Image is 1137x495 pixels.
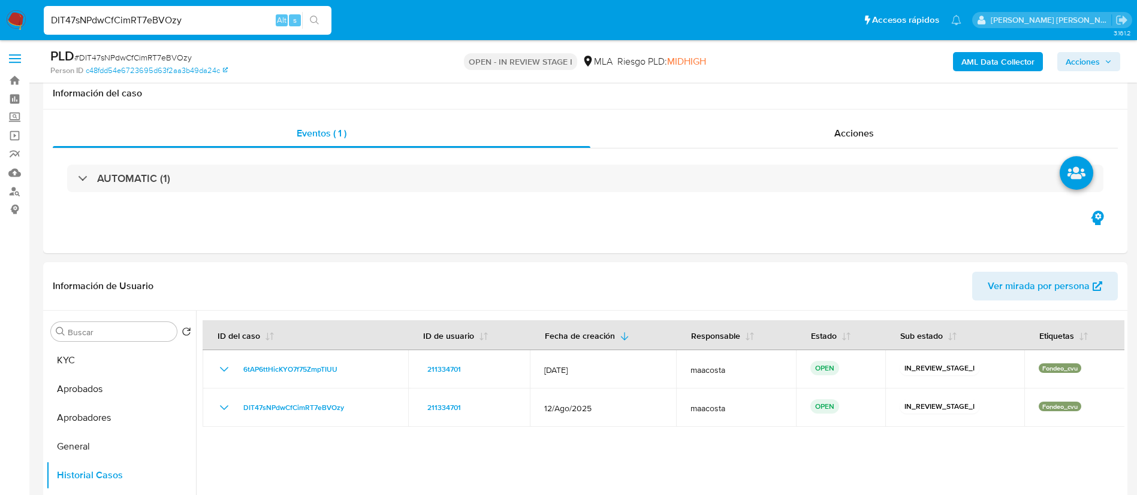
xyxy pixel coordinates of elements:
[74,51,192,63] span: # DIT47sNPdwCfCimRT7eBVOzy
[53,87,1118,99] h1: Información del caso
[53,280,153,292] h1: Información de Usuario
[182,327,191,340] button: Volver al orden por defecto
[667,54,706,68] span: MIDHIGH
[1115,14,1128,26] a: Salir
[50,65,83,76] b: Person ID
[1057,52,1120,71] button: Acciones
[46,461,196,490] button: Historial Casos
[46,346,196,375] button: KYC
[951,15,961,25] a: Notificaciones
[44,13,331,28] input: Buscar usuario o caso...
[961,52,1035,71] b: AML Data Collector
[68,327,172,338] input: Buscar
[953,52,1043,71] button: AML Data Collector
[988,272,1090,300] span: Ver mirada por persona
[991,14,1112,26] p: maria.acosta@mercadolibre.com
[293,14,297,26] span: s
[297,126,346,140] span: Eventos ( 1 )
[56,327,65,336] button: Buscar
[46,432,196,461] button: General
[50,46,74,65] b: PLD
[834,126,874,140] span: Acciones
[86,65,228,76] a: c48fdd54e6723695d63f2aa3b49da24c
[1066,52,1100,71] span: Acciones
[872,14,939,26] span: Accesos rápidos
[67,165,1103,192] div: AUTOMATIC (1)
[582,55,613,68] div: MLA
[46,375,196,403] button: Aprobados
[972,272,1118,300] button: Ver mirada por persona
[464,53,577,70] p: OPEN - IN REVIEW STAGE I
[46,403,196,432] button: Aprobadores
[277,14,286,26] span: Alt
[617,55,706,68] span: Riesgo PLD:
[97,172,170,185] h3: AUTOMATIC (1)
[302,12,327,29] button: search-icon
